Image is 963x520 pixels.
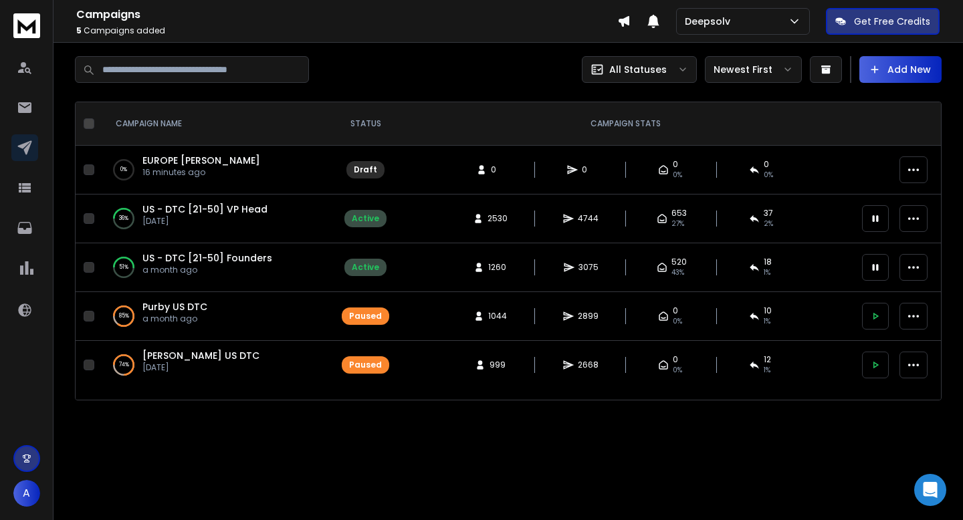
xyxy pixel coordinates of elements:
[671,267,684,278] span: 43 %
[119,212,128,225] p: 36 %
[578,213,599,224] span: 4744
[685,15,736,28] p: Deepsolv
[582,164,595,175] span: 0
[142,300,207,313] a: Purby US DTC
[119,261,128,274] p: 51 %
[578,262,599,273] span: 3075
[349,311,382,321] div: Paused
[334,102,397,146] th: STATUS
[142,362,259,373] p: [DATE]
[673,159,678,170] span: 0
[76,7,617,23] h1: Campaigns
[673,316,682,327] span: 0%
[673,170,682,180] span: 0%
[119,358,129,372] p: 74 %
[764,354,771,365] span: 12
[142,349,259,362] a: [PERSON_NAME] US DTC
[764,267,770,278] span: 1 %
[142,265,272,275] p: a month ago
[488,311,507,321] span: 1044
[100,146,334,194] td: 0%EUROPE [PERSON_NAME]16 minutes ago
[142,216,267,227] p: [DATE]
[349,360,382,370] div: Paused
[671,208,687,219] span: 653
[397,102,854,146] th: CAMPAIGN STATS
[490,360,506,370] span: 999
[354,164,377,175] div: Draft
[764,159,769,170] span: 0
[609,63,667,76] p: All Statuses
[578,311,599,321] span: 2899
[352,213,379,224] div: Active
[142,251,272,265] a: US - DTC [21-50] Founders
[491,164,504,175] span: 0
[142,203,267,216] a: US - DTC [21-50] VP Head
[13,480,40,507] button: A
[488,262,506,273] span: 1260
[120,163,127,176] p: 0 %
[914,474,946,506] div: Open Intercom Messenger
[142,167,260,178] p: 16 minutes ago
[854,15,930,28] p: Get Free Credits
[826,8,940,35] button: Get Free Credits
[142,313,207,324] p: a month ago
[142,154,260,167] a: EUROPE [PERSON_NAME]
[705,56,802,83] button: Newest First
[76,25,617,36] p: Campaigns added
[764,170,773,180] span: 0%
[764,219,773,229] span: 2 %
[100,243,334,292] td: 51%US - DTC [21-50] Foundersa month ago
[13,13,40,38] img: logo
[673,305,678,316] span: 0
[352,262,379,273] div: Active
[100,292,334,341] td: 85%Purby US DTCa month ago
[578,360,599,370] span: 2668
[100,194,334,243] td: 36%US - DTC [21-50] VP Head[DATE]
[673,354,678,365] span: 0
[764,305,772,316] span: 10
[673,365,682,376] span: 0%
[119,309,129,323] p: 85 %
[764,208,773,219] span: 37
[764,365,770,376] span: 1 %
[764,316,770,327] span: 1 %
[671,257,687,267] span: 520
[764,257,772,267] span: 18
[100,341,334,390] td: 74%[PERSON_NAME] US DTC[DATE]
[671,219,684,229] span: 27 %
[859,56,942,83] button: Add New
[100,102,334,146] th: CAMPAIGN NAME
[488,213,508,224] span: 2530
[76,25,82,36] span: 5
